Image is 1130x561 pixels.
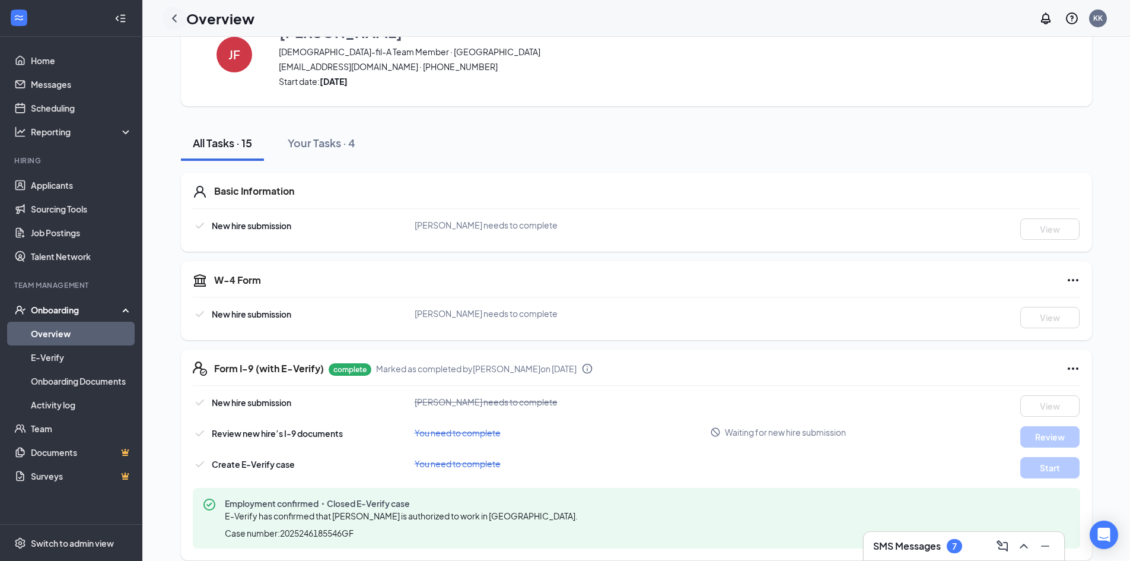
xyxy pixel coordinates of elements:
a: Talent Network [31,245,132,268]
svg: Blocked [710,427,721,438]
a: Team [31,417,132,440]
svg: Minimize [1038,539,1052,553]
span: Waiting for new hire submission [725,426,846,438]
button: Review [1020,426,1080,448]
svg: User [193,185,207,199]
span: Start date: [279,75,937,87]
button: Minimize [1036,537,1055,556]
svg: FormI9EVerifyIcon [193,362,207,376]
div: Team Management [14,280,130,290]
button: View [1020,218,1080,240]
span: You need to complete [415,458,501,469]
button: Start [1020,457,1080,478]
svg: WorkstreamLogo [13,12,25,24]
svg: Ellipses [1066,362,1080,376]
span: [PERSON_NAME] needs to complete [415,308,558,319]
svg: Notifications [1039,11,1053,26]
svg: Checkmark [193,218,207,233]
h5: Form I-9 (with E-Verify) [214,362,324,375]
a: Activity log [31,393,132,417]
button: ComposeMessage [993,537,1012,556]
span: [PERSON_NAME] needs to complete [415,220,558,230]
a: Onboarding Documents [31,369,132,393]
div: All Tasks · 15 [193,135,252,150]
span: New hire submission [212,220,291,231]
h5: Basic Information [214,185,294,198]
div: Your Tasks · 4 [288,135,355,150]
span: [PERSON_NAME] needs to complete [415,397,558,407]
a: E-Verify [31,346,132,369]
h3: SMS Messages [873,540,941,553]
p: complete [329,363,371,376]
svg: ChevronLeft [167,11,182,26]
a: SurveysCrown [31,464,132,488]
button: View [1020,395,1080,417]
svg: ChevronUp [1017,539,1031,553]
svg: Checkmark [193,395,207,410]
div: Onboarding [31,304,122,316]
a: Job Postings [31,221,132,245]
svg: Ellipses [1066,273,1080,287]
span: Marked as completed by [PERSON_NAME] on [DATE] [376,363,577,374]
div: Open Intercom Messenger [1090,521,1118,549]
svg: Checkmark [193,457,207,471]
button: View [1020,307,1080,328]
button: JF [205,21,264,87]
h1: Overview [186,8,254,28]
a: Messages [31,72,132,96]
svg: ComposeMessage [995,539,1010,553]
span: Employment confirmed・Closed E-Verify case [225,497,582,509]
span: E-Verify has confirmed that [PERSON_NAME] is authorized to work in [GEOGRAPHIC_DATA]. [225,511,578,521]
svg: CheckmarkCircle [202,497,217,512]
span: [DEMOGRAPHIC_DATA]-fil-A Team Member · [GEOGRAPHIC_DATA] [279,46,937,58]
svg: Settings [14,537,26,549]
h5: W-4 Form [214,274,261,287]
h4: JF [228,50,240,59]
div: Switch to admin view [31,537,114,549]
svg: Analysis [14,126,26,138]
button: ChevronUp [1014,537,1033,556]
div: 7 [952,541,957,552]
span: Create E-Verify case [212,459,295,470]
a: DocumentsCrown [31,440,132,464]
span: [EMAIL_ADDRESS][DOMAIN_NAME] · [PHONE_NUMBER] [279,61,937,72]
strong: [DATE] [320,76,348,87]
svg: Collapse [114,12,126,24]
div: Reporting [31,126,133,138]
a: Scheduling [31,96,132,120]
div: Hiring [14,156,130,166]
span: New hire submission [212,309,291,319]
span: Case number: 2025246185546GF [225,527,354,539]
div: KK [1093,13,1103,23]
a: Home [31,49,132,72]
a: Applicants [31,173,132,197]
span: You need to complete [415,427,501,438]
svg: UserCheck [14,304,26,316]
svg: Checkmark [193,426,207,440]
svg: QuestionInfo [1065,11,1079,26]
svg: Info [581,363,593,375]
span: New hire submission [212,397,291,408]
svg: TaxGovernmentIcon [193,273,207,287]
a: Sourcing Tools [31,197,132,221]
span: Review new hire’s I-9 documents [212,428,343,439]
a: Overview [31,322,132,346]
svg: Checkmark [193,307,207,321]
